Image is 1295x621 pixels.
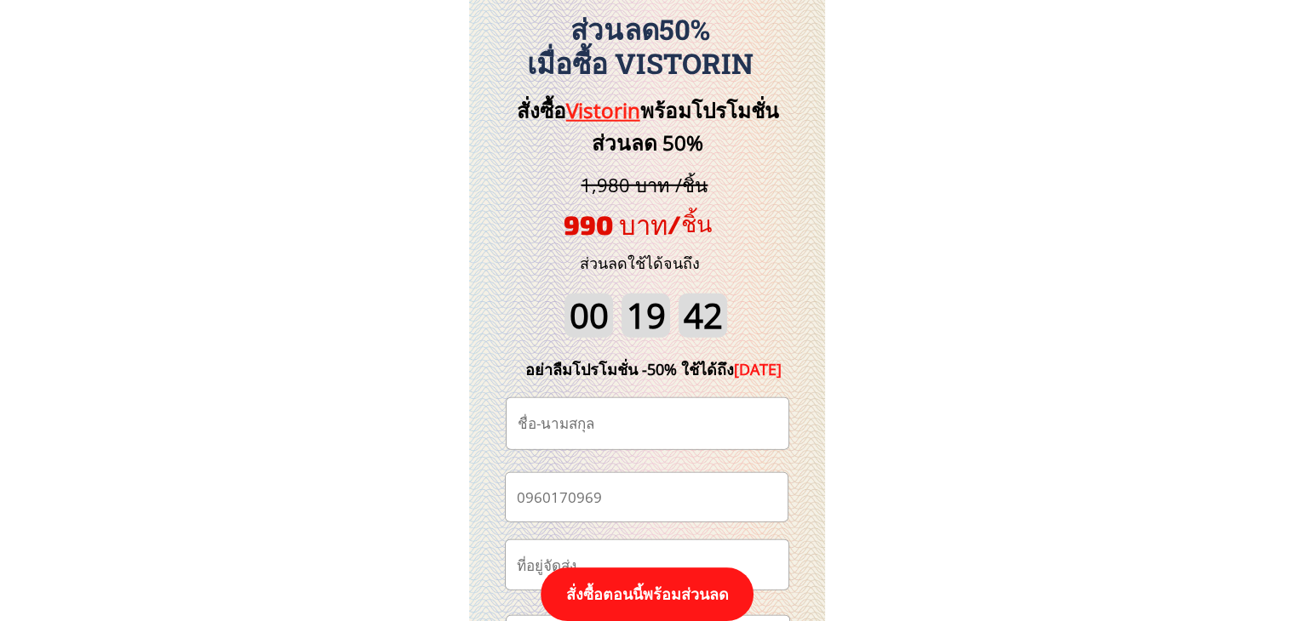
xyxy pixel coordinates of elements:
input: ชื่อ-นามสกุล [513,398,782,449]
span: Vistorin [566,96,640,124]
span: /ชิ้น [668,209,712,236]
input: ที่อยู่จัดส่ง [513,540,782,590]
h3: สั่งซื้อ พร้อมโปรโมชั่นส่วนลด 50% [488,94,807,160]
h3: ส่วนลด50% เมื่อซื้อ Vistorin [460,13,821,80]
span: 1,980 บาท /ชิ้น [581,172,708,197]
span: [DATE] [734,359,782,379]
input: เบอร์โทรศัพท์ [513,473,781,521]
span: 990 บาท [564,208,668,240]
h3: ส่วนลดใช้ได้จนถึง [557,251,723,276]
div: อย่าลืมโปรโมชั่น -50% ใช้ได้ถึง [500,357,808,382]
p: สั่งซื้อตอนนี้พร้อมส่วนลด [541,567,754,621]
